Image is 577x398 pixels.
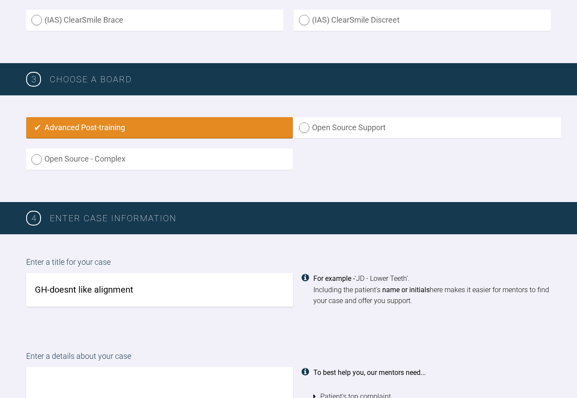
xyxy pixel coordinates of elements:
span: 3 [26,72,41,87]
h3: Choose a board [50,72,551,86]
strong: For example - [313,274,355,283]
strong: To best help you, our mentors need... [313,368,426,377]
label: (IAS) ClearSmile Discreet [294,10,551,31]
label: Advanced Post-training [26,117,293,138]
label: Open Source Support [294,117,560,138]
label: Enter a details about your case [26,350,551,367]
div: 'JD - Lower Teeth'. Including the patient's here makes it easier for mentors to find your case an... [313,273,551,307]
label: (IAS) ClearSmile Brace [26,10,283,31]
span: 4 [26,211,41,226]
h3: Enter case information [50,211,551,225]
label: Enter a title for your case [26,256,551,273]
input: JD - Lower Teeth [26,273,293,307]
label: Open Source - Complex [26,148,293,170]
strong: name or initials [382,286,430,294]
